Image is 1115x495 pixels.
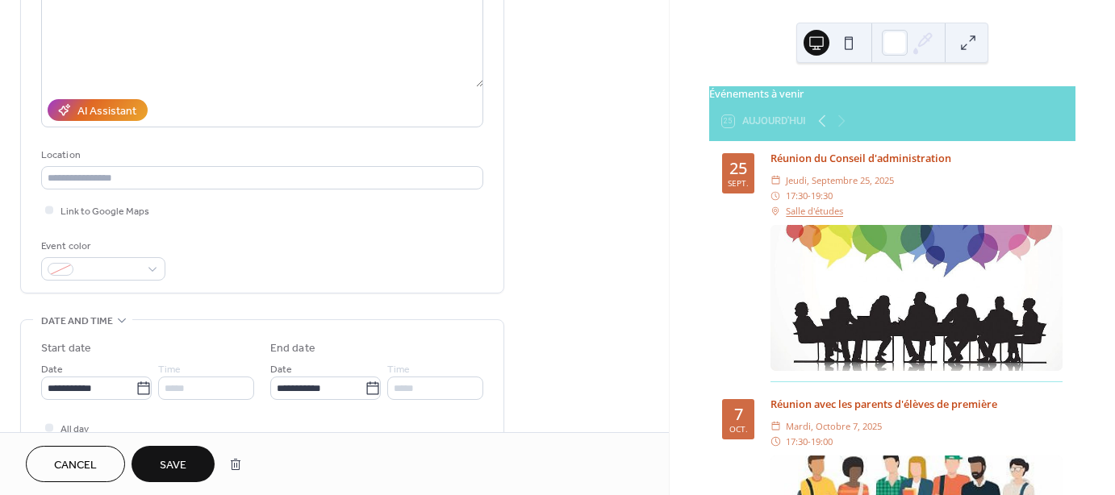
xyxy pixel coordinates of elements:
[770,203,781,218] div: ​
[270,340,315,357] div: End date
[270,361,292,378] span: Date
[811,434,833,449] span: 19:00
[729,160,747,177] div: 25
[709,86,1075,102] div: Événements à venir
[770,188,781,203] div: ​
[786,188,808,203] span: 17:30
[728,179,749,187] div: sept.
[786,203,843,218] a: Salle d'études
[734,406,743,422] div: 7
[160,457,186,474] span: Save
[41,147,480,164] div: Location
[811,188,833,203] span: 19:30
[48,99,148,121] button: AI Assistant
[54,457,97,474] span: Cancel
[158,361,181,378] span: Time
[770,434,781,449] div: ​
[387,361,410,378] span: Time
[786,418,882,434] span: mardi, octobre 7, 2025
[132,446,215,482] button: Save
[41,361,63,378] span: Date
[41,313,113,330] span: Date and time
[770,397,1063,412] div: Réunion avec les parents d'élèves de première
[770,418,781,434] div: ​
[41,340,91,357] div: Start date
[26,446,125,482] button: Cancel
[786,173,894,188] span: jeudi, septembre 25, 2025
[61,421,89,438] span: All day
[77,103,136,120] div: AI Assistant
[729,425,748,433] div: oct.
[41,238,162,255] div: Event color
[808,188,811,203] span: -
[808,434,811,449] span: -
[770,151,1063,166] div: Réunion du Conseil d'administration
[786,434,808,449] span: 17:30
[61,203,149,220] span: Link to Google Maps
[770,173,781,188] div: ​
